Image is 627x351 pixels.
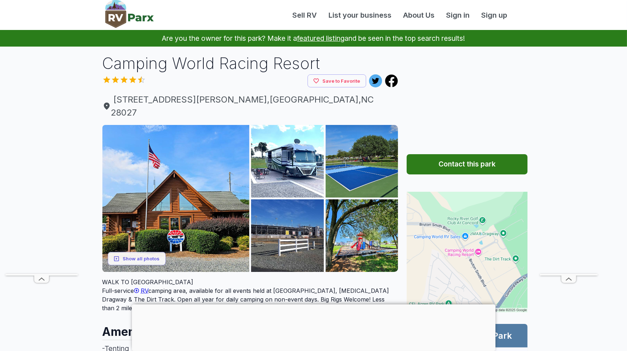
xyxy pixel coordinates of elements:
[141,287,149,294] span: RV
[5,57,78,274] iframe: Advertisement
[134,287,149,294] a: RV
[102,93,398,119] a: [STREET_ADDRESS][PERSON_NAME],[GEOGRAPHIC_DATA],NC 28027
[108,252,166,265] button: Show all photos
[407,192,528,312] img: Map for Camping World Racing Resort
[287,10,323,21] a: Sell RV
[476,10,513,21] a: Sign up
[9,30,618,47] p: Are you the owner for this park? Make it a and be seen in the top search results!
[102,125,250,272] img: pho_200000708_01.jpg
[102,93,398,119] span: [STREET_ADDRESS][PERSON_NAME] , [GEOGRAPHIC_DATA] , NC 28027
[407,154,528,174] button: Contact this park
[326,125,398,198] img: pho_200000708_03.jpg
[102,278,194,286] span: WALK TO [GEOGRAPHIC_DATA]
[398,10,441,21] a: About Us
[251,199,324,272] img: pho_200000708_04.jpg
[251,125,324,198] img: pho_200000708_02.jpg
[102,278,398,312] div: Full-service camping area, available for all events held at [GEOGRAPHIC_DATA], [MEDICAL_DATA] Dra...
[540,57,598,274] iframe: Advertisement
[102,52,398,74] h1: Camping World Racing Resort
[407,52,528,143] iframe: Advertisement
[308,74,366,88] button: Save to Favorite
[326,199,398,272] img: pho_200000708_05.jpg
[102,318,398,340] h2: Amenities
[441,10,476,21] a: Sign in
[132,304,495,349] iframe: Advertisement
[297,34,345,43] a: featured listing
[323,10,398,21] a: List your business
